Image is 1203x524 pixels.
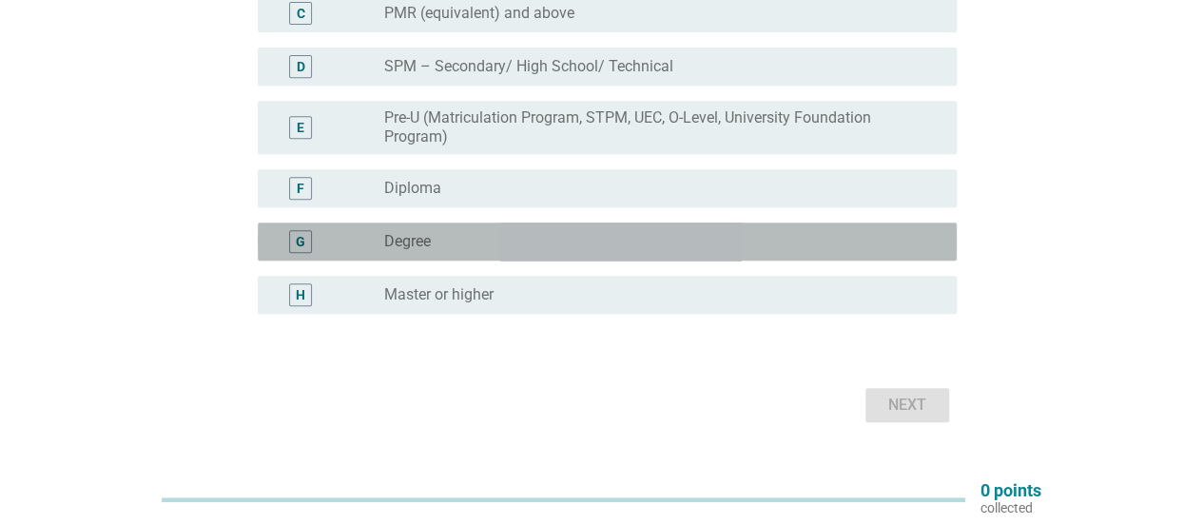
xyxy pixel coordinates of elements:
label: Diploma [384,179,441,198]
p: 0 points [980,482,1041,499]
label: Pre-U (Matriculation Program, STPM, UEC, O-Level, University Foundation Program) [384,108,926,146]
div: E [297,118,304,138]
label: SPM – Secondary/ High School/ Technical [384,57,673,76]
label: PMR (equivalent) and above [384,4,574,23]
label: Master or higher [384,285,494,304]
div: C [297,4,305,24]
div: F [297,179,304,199]
div: D [297,57,305,77]
div: H [296,285,305,305]
div: G [296,232,305,252]
p: collected [980,499,1041,516]
label: Degree [384,232,431,251]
